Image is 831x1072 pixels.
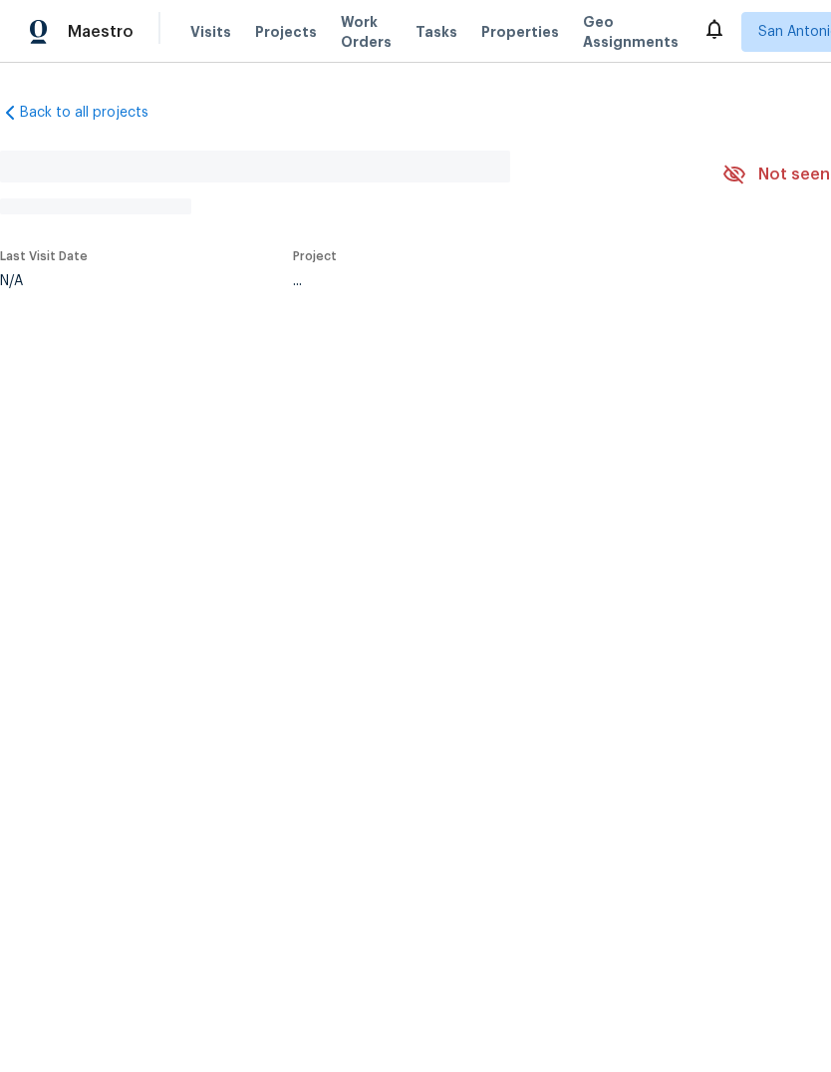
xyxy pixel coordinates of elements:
[293,250,337,262] span: Project
[341,12,392,52] span: Work Orders
[481,22,559,42] span: Properties
[415,25,457,39] span: Tasks
[293,274,676,288] div: ...
[190,22,231,42] span: Visits
[255,22,317,42] span: Projects
[583,12,679,52] span: Geo Assignments
[68,22,134,42] span: Maestro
